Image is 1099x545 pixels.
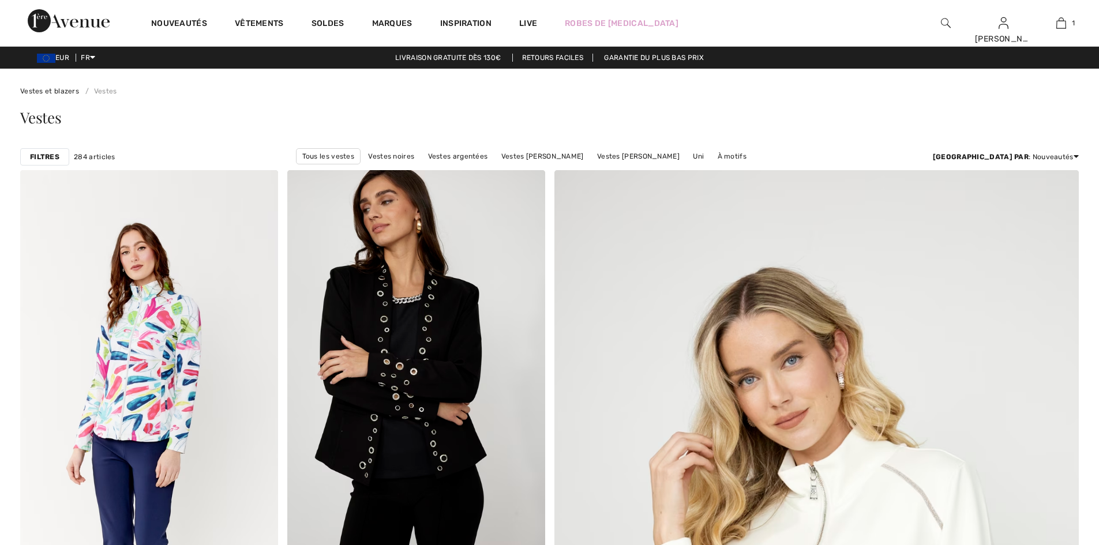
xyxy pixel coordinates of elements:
a: Soldes [312,18,344,31]
img: Euro [37,54,55,63]
span: 284 articles [74,152,115,162]
a: Livraison gratuite dès 130€ [386,54,510,62]
span: Inspiration [440,18,492,31]
a: Tous les vestes [296,148,361,164]
a: Vestes et blazers [20,87,79,95]
span: 1 [1072,18,1075,28]
div: [PERSON_NAME] [975,33,1032,45]
img: Mon panier [1056,16,1066,30]
img: 1ère Avenue [28,9,110,32]
a: Vestes noires [362,149,420,164]
a: Garantie du plus bas prix [595,54,713,62]
a: Se connecter [999,17,1008,28]
div: : Nouveautés [933,152,1079,162]
a: Retours faciles [512,54,594,62]
strong: Filtres [30,152,59,162]
img: recherche [941,16,951,30]
span: Vestes [20,107,62,127]
a: Vestes [PERSON_NAME] [591,149,685,164]
a: Live [519,17,537,29]
img: Mes infos [999,16,1008,30]
a: Nouveautés [151,18,207,31]
a: Vestes argentées [422,149,494,164]
a: À motifs [712,149,752,164]
a: Vêtements [235,18,284,31]
a: Marques [372,18,412,31]
span: EUR [37,54,74,62]
a: Uni [687,149,710,164]
strong: [GEOGRAPHIC_DATA] par [933,153,1029,161]
a: Robes de [MEDICAL_DATA] [565,17,678,29]
a: Vestes [PERSON_NAME] [496,149,590,164]
a: 1 [1033,16,1089,30]
a: Vestes [81,87,117,95]
span: FR [81,54,95,62]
